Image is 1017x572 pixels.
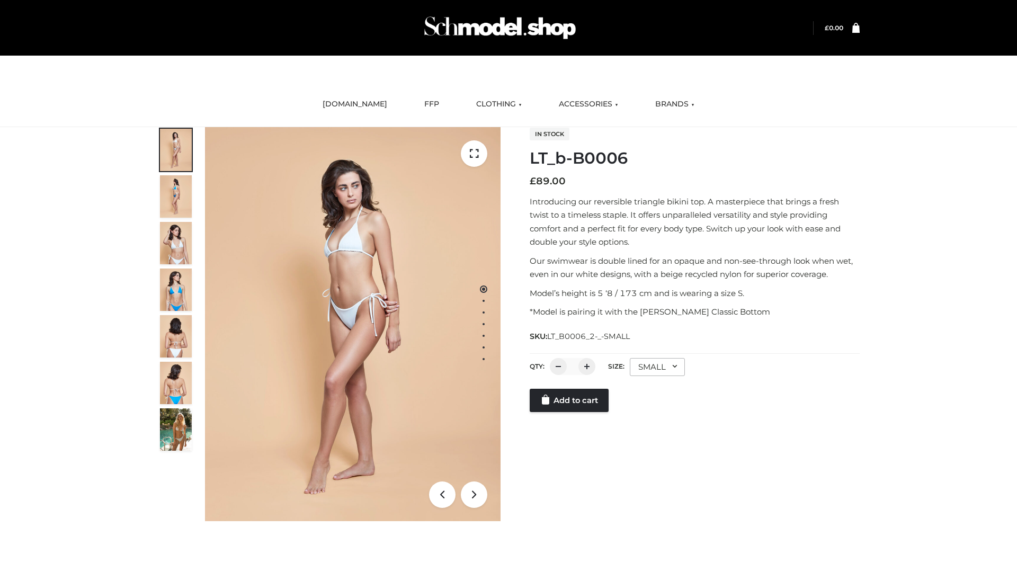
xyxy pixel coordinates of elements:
a: [DOMAIN_NAME] [315,93,395,116]
img: Schmodel Admin 964 [421,7,579,49]
p: Model’s height is 5 ‘8 / 173 cm and is wearing a size S. [530,287,860,300]
p: Introducing our reversible triangle bikini top. A masterpiece that brings a fresh twist to a time... [530,195,860,249]
img: ArielClassicBikiniTop_CloudNine_AzureSky_OW114ECO_7-scaled.jpg [160,315,192,358]
span: £ [530,175,536,187]
p: *Model is pairing it with the [PERSON_NAME] Classic Bottom [530,305,860,319]
a: Add to cart [530,389,609,412]
img: ArielClassicBikiniTop_CloudNine_AzureSky_OW114ECO_3-scaled.jpg [160,222,192,264]
img: ArielClassicBikiniTop_CloudNine_AzureSky_OW114ECO_8-scaled.jpg [160,362,192,404]
p: Our swimwear is double lined for an opaque and non-see-through look when wet, even in our white d... [530,254,860,281]
img: ArielClassicBikiniTop_CloudNine_AzureSky_OW114ECO_1 [205,127,501,521]
a: ACCESSORIES [551,93,626,116]
div: SMALL [630,358,685,376]
a: BRANDS [647,93,702,116]
img: Arieltop_CloudNine_AzureSky2.jpg [160,408,192,451]
span: In stock [530,128,569,140]
span: £ [825,24,829,32]
span: LT_B0006_2-_-SMALL [547,332,630,341]
label: QTY: [530,362,545,370]
a: FFP [416,93,447,116]
bdi: 0.00 [825,24,843,32]
bdi: 89.00 [530,175,566,187]
img: ArielClassicBikiniTop_CloudNine_AzureSky_OW114ECO_2-scaled.jpg [160,175,192,218]
img: ArielClassicBikiniTop_CloudNine_AzureSky_OW114ECO_1-scaled.jpg [160,129,192,171]
a: CLOTHING [468,93,530,116]
label: Size: [608,362,625,370]
img: ArielClassicBikiniTop_CloudNine_AzureSky_OW114ECO_4-scaled.jpg [160,269,192,311]
a: £0.00 [825,24,843,32]
span: SKU: [530,330,631,343]
h1: LT_b-B0006 [530,149,860,168]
